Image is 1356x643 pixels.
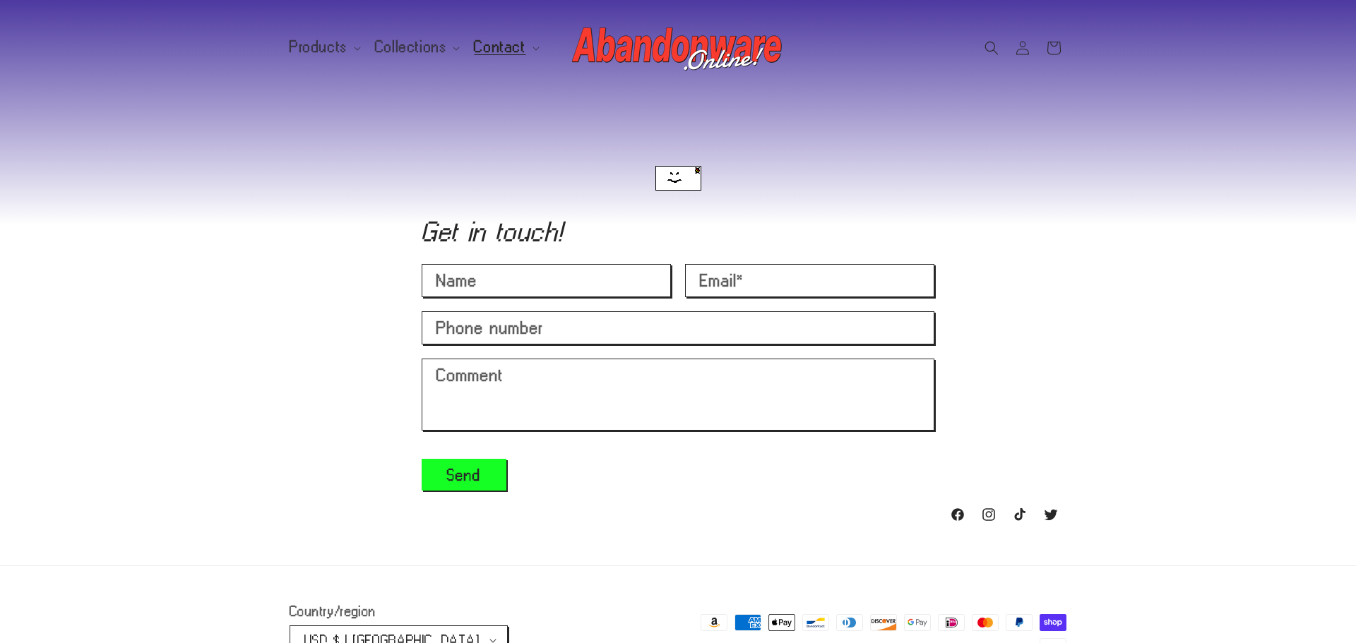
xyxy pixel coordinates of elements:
span: Contact [474,41,525,54]
h2: Country/region [290,604,508,618]
img: e-mail.gif [655,166,701,191]
summary: Collections [367,32,466,62]
a: Abandonware [567,14,790,81]
input: Phone number [422,312,934,344]
span: Products [290,41,347,54]
input: Name [422,265,670,296]
span: Collections [375,41,447,54]
img: Abandonware [572,20,784,76]
button: Send [422,459,506,491]
summary: Search [976,32,1007,64]
summary: Products [281,32,367,62]
summary: Contact [465,32,545,62]
h2: Get in touch! [422,220,934,243]
input: Email [686,265,934,296]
